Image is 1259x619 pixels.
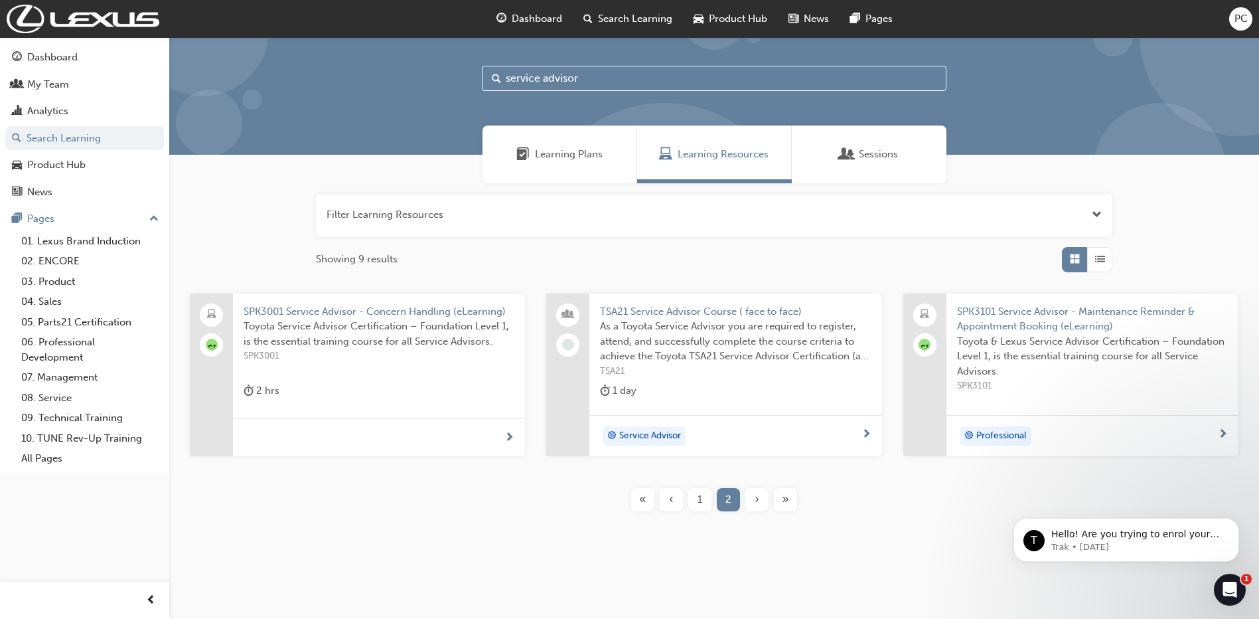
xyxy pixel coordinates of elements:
a: null-iconSPK3001 Service Advisor - Concern Handling (eLearning)Toyota Service Advisor Certificati... [190,294,525,457]
span: next-icon [1218,429,1228,441]
a: search-iconSearch Learning [573,5,683,33]
span: Dashboard [512,11,562,27]
span: 2 [725,492,731,507]
span: Sessions [840,147,853,162]
div: Product Hub [27,157,86,173]
span: people-icon [12,79,22,91]
a: null-iconSPK3101 Service Advisor - Maintenance Reminder & Appointment Booking (eLearning)Toyota &... [903,294,1238,457]
button: Next page [743,488,771,511]
span: up-icon [149,211,159,228]
span: Learning Resources [659,147,672,162]
span: guage-icon [12,52,22,64]
span: SPK3001 [244,349,514,364]
a: Product Hub [5,153,164,177]
span: search-icon [12,133,21,145]
img: Trak [7,5,159,33]
div: News [27,185,52,200]
a: guage-iconDashboard [486,5,573,33]
span: List [1095,252,1105,267]
a: 08. Service [16,388,164,408]
span: Search Learning [598,11,672,27]
a: News [5,180,164,205]
span: learningRecordVerb_NONE-icon [562,339,574,351]
button: Previous page [657,488,686,511]
button: First page [629,488,657,511]
span: Toyota Service Advisor Certification – Foundation Level 1, is the essential training course for a... [244,319,514,349]
span: next-icon [861,429,871,441]
span: null-icon [206,339,218,351]
div: Analytics [27,104,68,119]
span: SPK3101 [957,379,1228,394]
div: 1 day [600,383,636,399]
span: search-icon [583,11,593,27]
span: people-icon [563,306,573,323]
span: 1 [698,492,702,507]
a: 04. Sales [16,292,164,312]
span: chart-icon [12,106,22,118]
div: 2 hrs [244,383,279,399]
span: Professional [976,428,1027,444]
a: Dashboard [5,45,164,70]
a: 10. TUNE Rev-Up Training [16,428,164,449]
span: Search [492,71,501,86]
a: My Team [5,72,164,97]
button: Last page [771,488,800,511]
div: My Team [27,77,69,92]
span: Showing 9 results [316,252,398,267]
a: news-iconNews [778,5,840,33]
span: car-icon [694,11,704,27]
span: laptop-icon [207,306,216,323]
span: News [804,11,829,27]
span: Service Advisor [619,428,681,444]
a: 01. Lexus Brand Induction [16,231,164,252]
span: null-icon [919,339,930,351]
span: target-icon [964,428,974,445]
span: news-icon [12,187,22,199]
span: duration-icon [600,383,610,399]
span: ‹ [669,492,674,507]
a: 05. Parts21 Certification [16,312,164,333]
a: 07. Management [16,367,164,388]
button: Page 2 [714,488,743,511]
a: Learning PlansLearning Plans [482,126,637,183]
input: Search... [482,66,946,91]
a: 09. Technical Training [16,408,164,428]
iframe: Intercom notifications message [994,490,1259,583]
span: Pages [865,11,893,27]
a: 03. Product [16,272,164,292]
span: pages-icon [850,11,860,27]
button: DashboardMy TeamAnalyticsSearch LearningProduct HubNews [5,43,164,207]
span: TSA21 [600,364,871,379]
span: Grid [1070,252,1080,267]
a: TSA21 Service Advisor Course ( face to face)As a Toyota Service Advisor you are required to regis... [546,294,881,457]
button: Pages [5,207,164,231]
span: TSA21 Service Advisor Course ( face to face) [600,304,871,319]
a: Analytics [5,99,164,124]
span: As a Toyota Service Advisor you are required to register, attend, and successfully complete the c... [600,319,871,364]
span: news-icon [788,11,798,27]
span: « [639,492,646,507]
span: » [782,492,789,507]
span: target-icon [607,428,617,445]
span: guage-icon [496,11,506,27]
span: Sessions [859,147,898,162]
span: 1 [1241,574,1252,584]
span: Toyota & Lexus Service Advisor Certification – Foundation Level 1, is the essential training cour... [957,334,1228,379]
a: Learning ResourcesLearning Resources [637,126,792,183]
span: duration-icon [244,383,254,399]
a: 02. ENCORE [16,251,164,272]
span: SPK3001 Service Advisor - Concern Handling (eLearning) [244,304,514,319]
span: Learning Plans [535,147,603,162]
span: car-icon [12,159,22,171]
span: › [755,492,759,507]
span: PC [1234,11,1248,27]
a: Search Learning [5,126,164,151]
iframe: Intercom live chat [1214,574,1246,606]
button: Page 1 [686,488,714,511]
